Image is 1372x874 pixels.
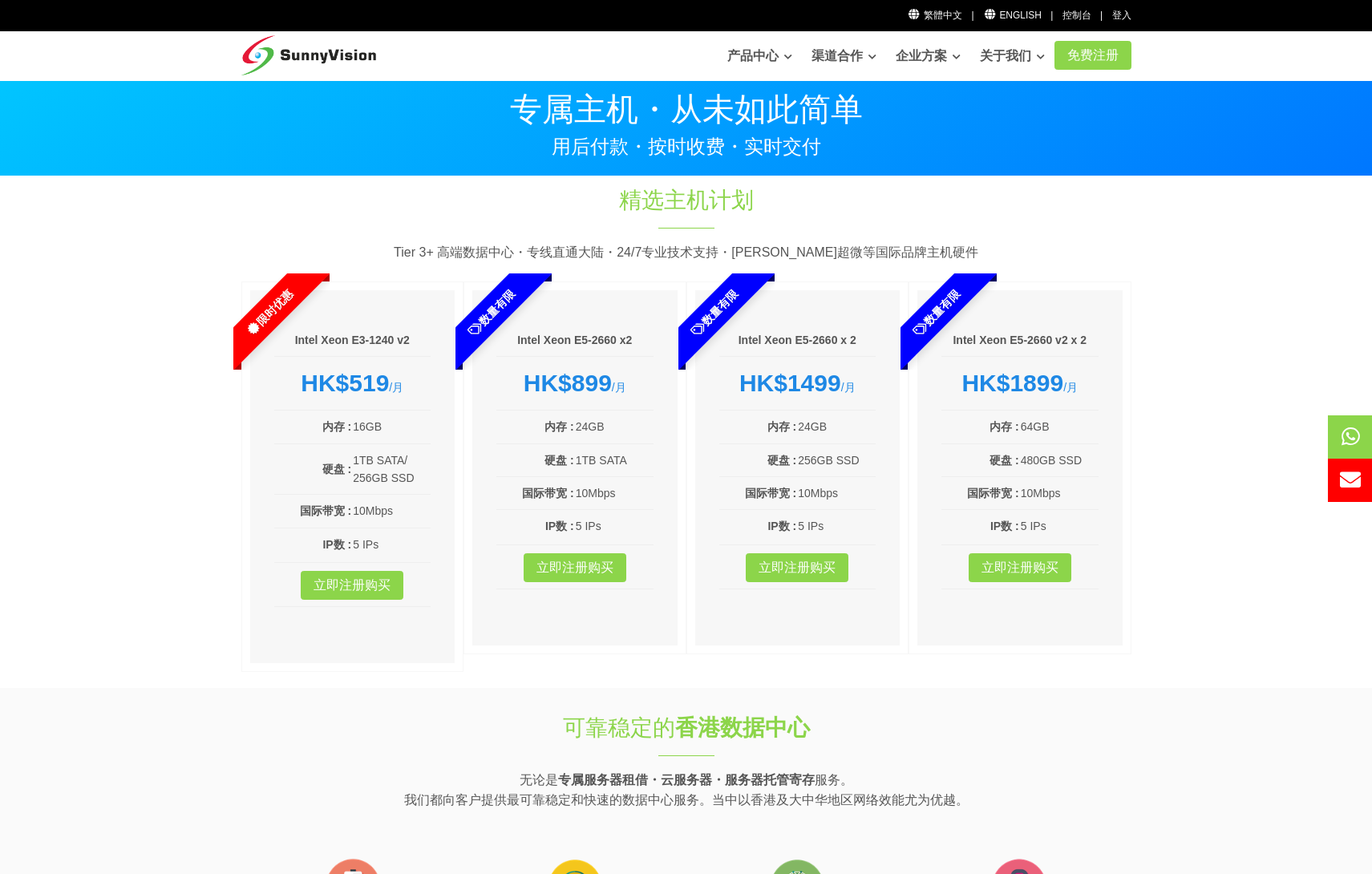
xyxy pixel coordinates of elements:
b: 国际带宽 : [967,487,1019,500]
b: 内存 : [322,420,352,433]
strong: HK$899 [524,370,612,396]
td: 10Mbps [1020,484,1099,503]
h1: 可靠稳定的 [419,712,953,743]
b: 内存 : [990,420,1019,433]
span: 数量有限 [869,245,1004,380]
b: 硬盘 : [990,454,1019,467]
a: 登入 [1112,10,1131,21]
h1: 精选主机计划 [419,184,953,216]
b: 国际带宽 : [522,487,574,500]
a: 关于我们 [980,40,1045,72]
div: /月 [941,369,1099,398]
b: 国际带宽 : [300,504,352,517]
b: 硬盘 : [767,454,797,467]
td: 5 IPs [575,516,654,536]
td: 64GB [1020,417,1099,436]
li: | [1050,8,1053,23]
b: IP数 : [990,520,1019,532]
p: 无论是 服务。 我们都向客户提供最可靠稳定和快速的数据中心服务。当中以香港及大中华地区网络效能尤为优越。 [241,770,1131,811]
td: 1TB SATA [575,451,654,470]
a: 免费注册 [1054,41,1131,70]
li: | [971,8,973,23]
a: 企业方案 [896,40,961,72]
td: 10Mbps [797,484,876,503]
p: 专属主机・从未如此简单 [241,93,1131,125]
td: 256GB SSD [797,451,876,470]
h6: Intel Xeon E5-2660 v2 x 2 [941,333,1099,349]
td: 24GB [797,417,876,436]
td: 480GB SSD [1020,451,1099,470]
a: 立即注册购买 [746,553,848,582]
td: 5 IPs [352,535,431,554]
td: 5 IPs [1020,516,1099,536]
b: 内存 : [544,420,574,433]
a: 立即注册购买 [301,571,403,600]
a: 立即注册购买 [969,553,1071,582]
span: 数量有限 [424,245,559,380]
span: 数量有限 [646,245,781,380]
strong: HK$519 [301,370,389,396]
p: 用后付款・按时收费・实时交付 [241,137,1131,156]
h6: Intel Xeon E5-2660 x 2 [719,333,876,349]
b: 国际带宽 : [745,487,797,500]
span: 限时优惠 [201,245,336,380]
b: 硬盘 : [322,463,352,475]
strong: HK$1499 [739,370,841,396]
a: 渠道合作 [811,40,876,72]
li: | [1100,8,1103,23]
b: 内存 : [767,420,797,433]
td: 10Mbps [352,501,431,520]
div: /月 [274,369,431,398]
h6: Intel Xeon E3-1240 v2 [274,333,431,349]
b: 硬盘 : [544,454,574,467]
a: 繁體中文 [908,10,963,21]
div: /月 [719,369,876,398]
b: IP数 : [322,538,351,551]
td: 1TB SATA/ 256GB SSD [352,451,431,488]
strong: HK$1899 [961,370,1063,396]
a: 立即注册购买 [524,553,626,582]
b: IP数 : [767,520,796,532]
strong: 香港数据中心 [675,715,810,740]
td: 10Mbps [575,484,654,503]
div: /月 [496,369,654,398]
p: Tier 3+ 高端数据中心・专线直通大陆・24/7专业技术支持・[PERSON_NAME]超微等国际品牌主机硬件 [241,242,1131,263]
td: 16GB [352,417,431,436]
a: 控制台 [1062,10,1091,21]
a: English [983,10,1042,21]
td: 24GB [575,417,654,436]
b: IP数 : [545,520,574,532]
td: 5 IPs [797,516,876,536]
a: 产品中心 [727,40,792,72]
strong: 专属服务器租借・云服务器・服务器托管寄存 [558,773,815,787]
h6: Intel Xeon E5-2660 x2 [496,333,654,349]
